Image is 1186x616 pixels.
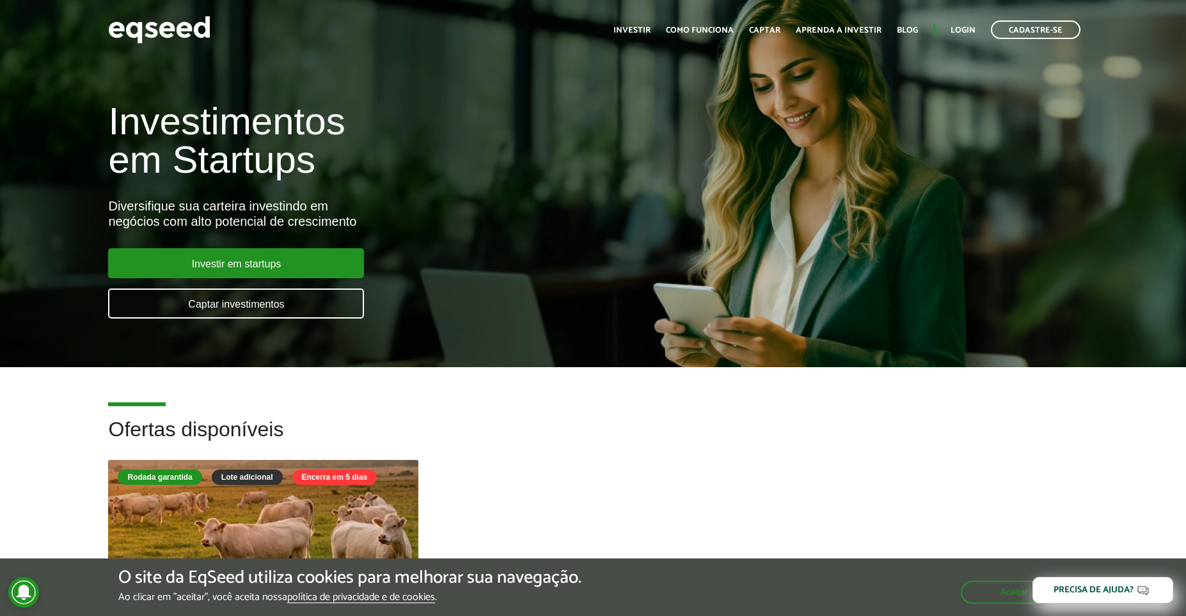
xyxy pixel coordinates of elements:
a: Investir em startups [108,248,364,278]
a: Login [951,26,976,35]
h2: Ofertas disponíveis [108,418,1077,460]
div: Encerra em 5 dias [292,470,377,485]
img: EqSeed [108,13,210,47]
a: Captar [749,26,780,35]
button: Aceitar [961,581,1068,604]
a: política de privacidade e de cookies [287,592,435,603]
a: Cadastre-se [991,20,1080,39]
div: Rodada garantida [118,470,202,485]
h5: O site da EqSeed utiliza cookies para melhorar sua navegação. [118,568,581,588]
a: Blog [897,26,918,35]
div: Diversifique sua carteira investindo em negócios com alto potencial de crescimento [108,198,682,229]
a: Captar investimentos [108,288,364,319]
a: Como funciona [666,26,734,35]
a: Investir [613,26,651,35]
p: Ao clicar em "aceitar", você aceita nossa . [118,591,581,603]
a: Aprenda a investir [796,26,882,35]
div: Lote adicional [212,470,283,485]
h1: Investimentos em Startups [108,102,682,179]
